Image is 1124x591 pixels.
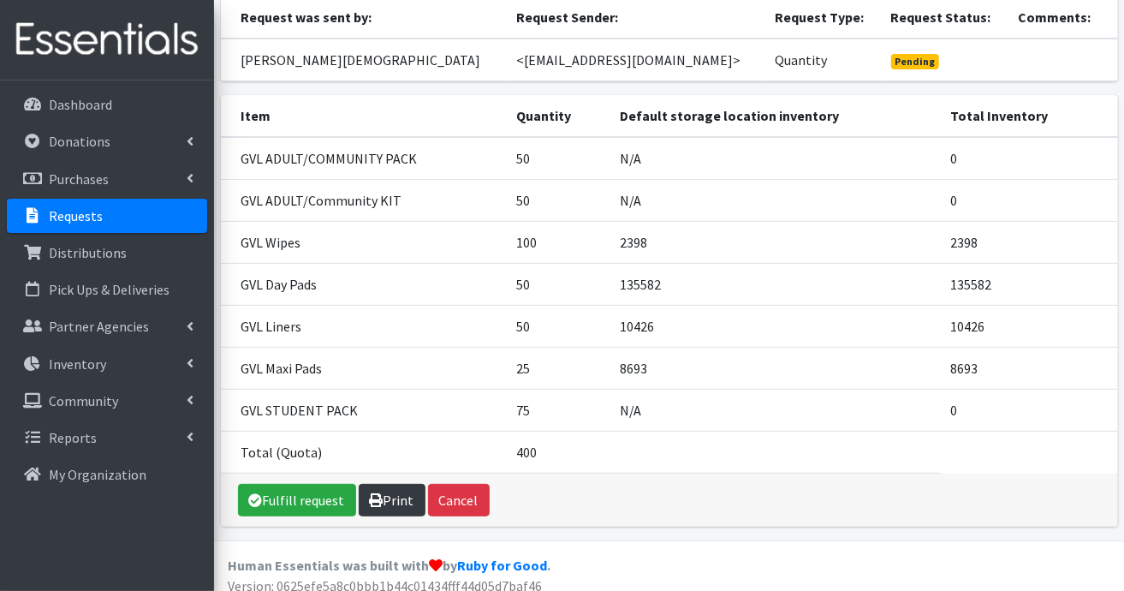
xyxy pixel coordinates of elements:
td: N/A [610,390,941,432]
td: 135582 [941,264,1118,306]
p: Inventory [49,355,106,373]
td: [PERSON_NAME][DEMOGRAPHIC_DATA] [221,39,507,81]
a: Distributions [7,236,207,270]
a: Fulfill request [238,484,356,516]
td: 50 [506,264,610,306]
td: 400 [506,432,610,474]
p: Pick Ups & Deliveries [49,281,169,298]
th: Total Inventory [941,95,1118,137]
th: Default storage location inventory [610,95,941,137]
td: 75 [506,390,610,432]
p: Reports [49,429,97,446]
button: Cancel [428,484,490,516]
td: 10426 [941,306,1118,348]
a: My Organization [7,457,207,492]
td: N/A [610,180,941,222]
td: 50 [506,137,610,180]
td: GVL Liners [221,306,507,348]
a: Pick Ups & Deliveries [7,272,207,307]
p: Partner Agencies [49,318,149,335]
td: Total (Quota) [221,432,507,474]
p: Community [49,392,118,409]
th: Quantity [506,95,610,137]
td: Quantity [764,39,880,81]
td: 8693 [941,348,1118,390]
a: Ruby for Good [457,557,547,574]
p: Dashboard [49,96,112,113]
td: GVL STUDENT PACK [221,390,507,432]
td: <[EMAIL_ADDRESS][DOMAIN_NAME]> [506,39,764,81]
td: 0 [941,180,1118,222]
td: 10426 [610,306,941,348]
a: Reports [7,421,207,455]
p: Requests [49,207,103,224]
td: 8693 [610,348,941,390]
td: N/A [610,137,941,180]
td: GVL Day Pads [221,264,507,306]
a: Partner Agencies [7,309,207,343]
a: Purchases [7,162,207,196]
a: Inventory [7,347,207,381]
td: 135582 [610,264,941,306]
td: 25 [506,348,610,390]
strong: Human Essentials was built with by . [228,557,550,574]
td: GVL Maxi Pads [221,348,507,390]
td: 50 [506,180,610,222]
td: GVL ADULT/Community KIT [221,180,507,222]
a: Donations [7,124,207,158]
th: Item [221,95,507,137]
td: 100 [506,222,610,264]
p: Distributions [49,244,127,261]
img: HumanEssentials [7,11,207,69]
a: Print [359,484,425,516]
td: 0 [941,137,1118,180]
p: Donations [49,133,110,150]
td: GVL ADULT/COMMUNITY PACK [221,137,507,180]
span: Pending [891,54,940,69]
p: My Organization [49,466,146,483]
td: 50 [506,306,610,348]
a: Requests [7,199,207,233]
p: Purchases [49,170,109,188]
td: 0 [941,390,1118,432]
td: 2398 [941,222,1118,264]
td: 2398 [610,222,941,264]
td: GVL Wipes [221,222,507,264]
a: Dashboard [7,87,207,122]
a: Community [7,384,207,418]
